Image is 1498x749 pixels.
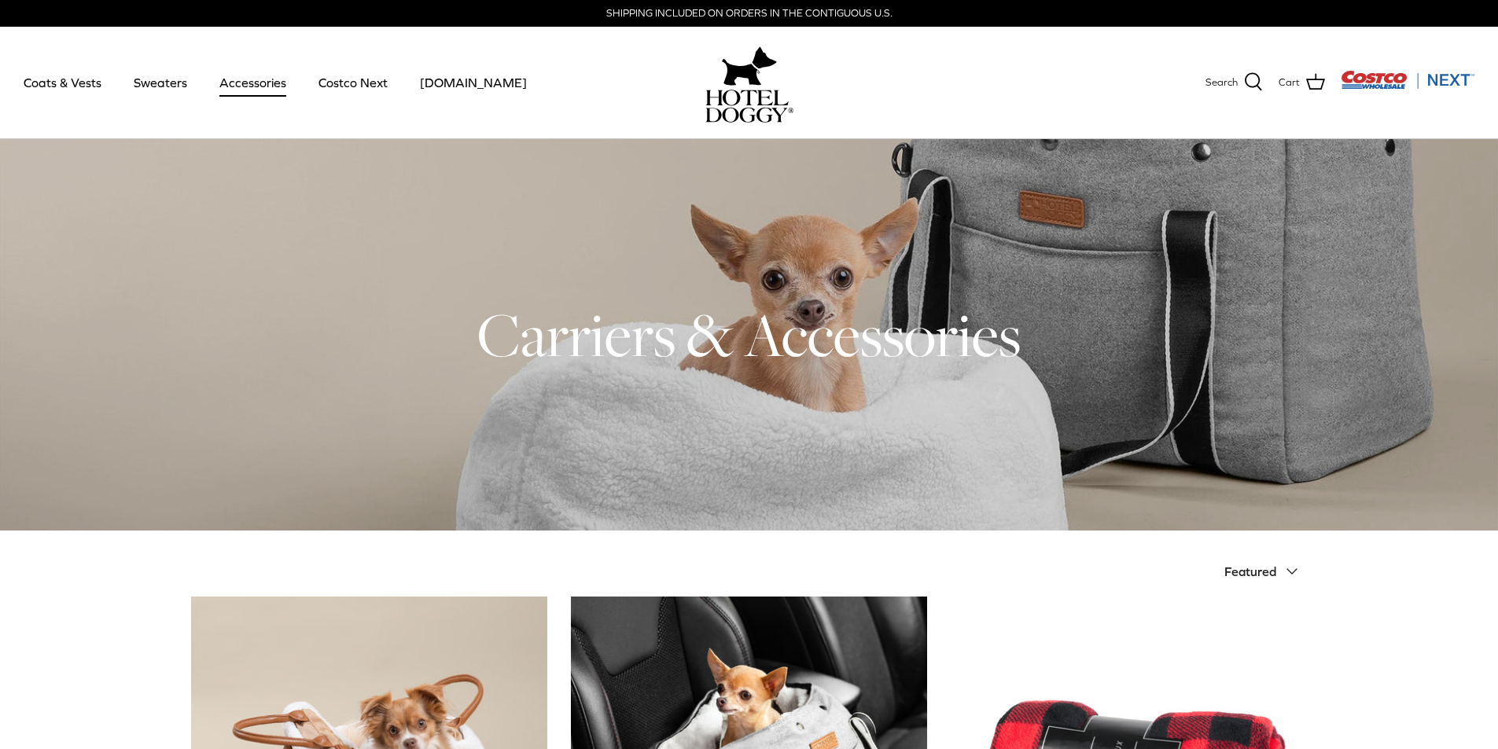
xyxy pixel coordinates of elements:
[1224,564,1276,578] span: Featured
[205,56,300,109] a: Accessories
[1341,80,1474,92] a: Visit Costco Next
[705,42,793,123] a: hoteldoggy.com hoteldoggycom
[1341,70,1474,90] img: Costco Next
[1205,75,1238,91] span: Search
[1279,75,1300,91] span: Cart
[9,56,116,109] a: Coats & Vests
[191,296,1308,373] h1: Carriers & Accessories
[120,56,201,109] a: Sweaters
[406,56,541,109] a: [DOMAIN_NAME]
[722,42,777,90] img: hoteldoggy.com
[1279,72,1325,93] a: Cart
[705,90,793,123] img: hoteldoggycom
[304,56,402,109] a: Costco Next
[1224,554,1308,589] button: Featured
[1205,72,1263,93] a: Search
